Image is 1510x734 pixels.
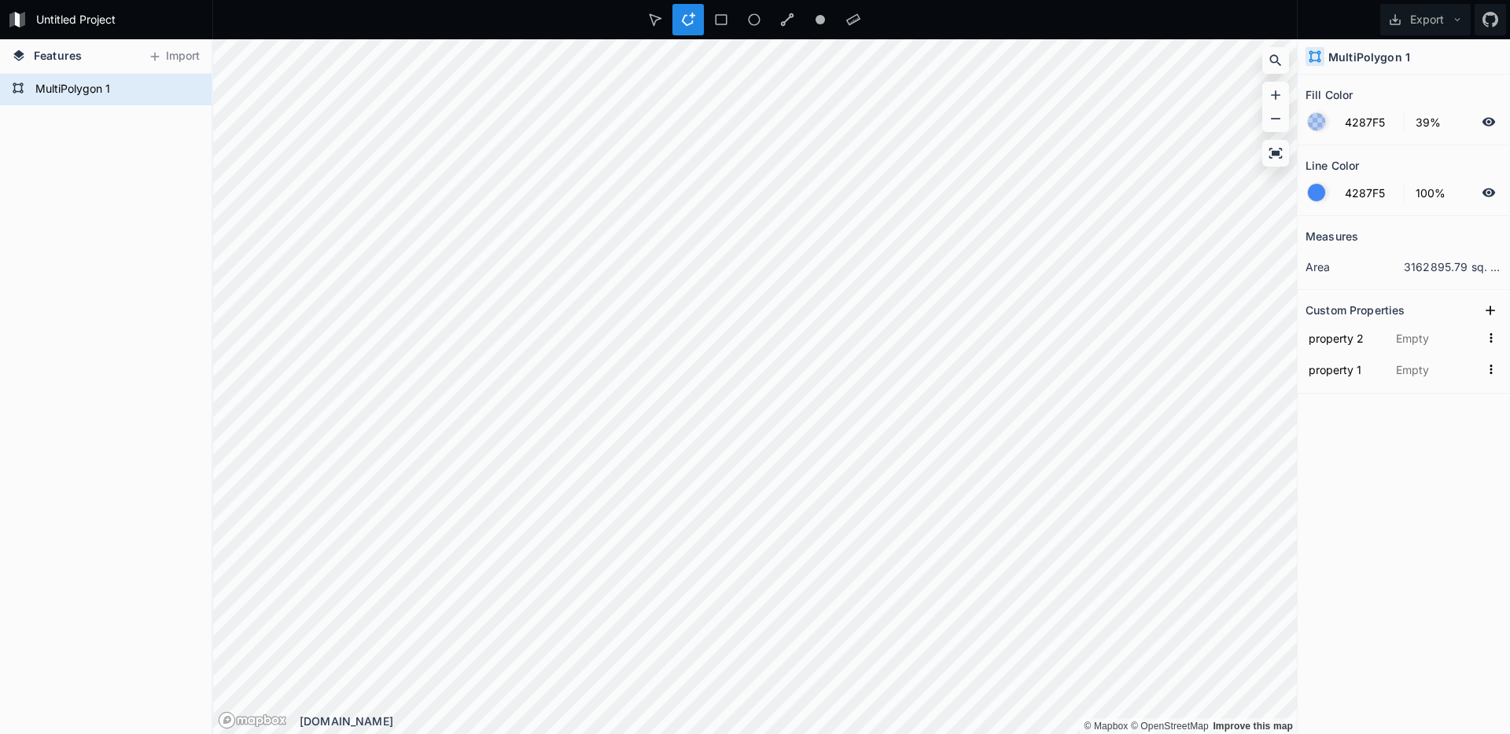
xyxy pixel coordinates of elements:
[1306,153,1359,178] h2: Line Color
[1213,721,1293,732] a: Map feedback
[1084,721,1128,732] a: Mapbox
[1328,49,1410,65] h4: MultiPolygon 1
[1306,259,1404,275] dt: area
[1306,326,1385,350] input: Name
[34,47,82,64] span: Features
[1131,721,1209,732] a: OpenStreetMap
[1393,326,1480,350] input: Empty
[1404,259,1502,275] dd: 3162895.79 sq. km
[1306,224,1358,248] h2: Measures
[1306,358,1385,381] input: Name
[140,44,208,69] button: Import
[218,711,287,729] a: Mapbox logo
[1306,83,1353,107] h2: Fill Color
[300,713,1297,729] div: [DOMAIN_NAME]
[1306,298,1405,322] h2: Custom Properties
[1393,358,1480,381] input: Empty
[1380,4,1471,35] button: Export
